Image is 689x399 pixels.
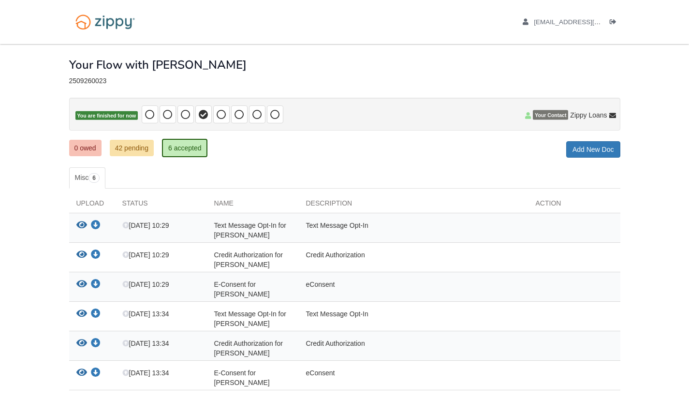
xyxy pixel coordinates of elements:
div: Name [207,198,299,213]
span: haileyekhon@gmail.com [534,18,645,26]
span: Your Contact [533,110,568,120]
button: View Credit Authorization for Evelyn Moore [76,339,87,349]
span: [DATE] 10:29 [122,222,169,229]
a: Misc [69,167,105,189]
a: Add New Doc [566,141,620,158]
div: 2509260023 [69,77,620,85]
button: View Text Message Opt-In for Hailey Khon [76,221,87,231]
div: Action [528,198,620,213]
span: [DATE] 13:34 [122,369,169,377]
div: Credit Authorization [299,250,528,269]
div: Text Message Opt-In [299,309,528,328]
span: [DATE] 10:29 [122,251,169,259]
a: 6 accepted [162,139,208,157]
div: Upload [69,198,115,213]
span: [DATE] 10:29 [122,281,169,288]
h1: Your Flow with [PERSON_NAME] [69,59,247,71]
div: eConsent [299,368,528,387]
button: View E-Consent for Hailey Khon [76,280,87,290]
div: Status [115,198,207,213]
a: Log out [610,18,620,28]
a: Download Text Message Opt-In for Hailey Khon [91,222,101,230]
div: eConsent [299,280,528,299]
a: 42 pending [110,140,154,156]
a: Download E-Consent for Hailey Khon [91,281,101,289]
a: Download Credit Authorization for Evelyn Moore [91,340,101,348]
span: Text Message Opt-In for [PERSON_NAME] [214,310,286,327]
span: E-Consent for [PERSON_NAME] [214,281,270,298]
span: Text Message Opt-In for [PERSON_NAME] [214,222,286,239]
button: View E-Consent for Evelyn Moore [76,368,87,378]
div: Credit Authorization [299,339,528,358]
span: E-Consent for [PERSON_NAME] [214,369,270,386]
span: Zippy Loans [570,110,607,120]
span: Credit Authorization for [PERSON_NAME] [214,340,283,357]
a: Download Text Message Opt-In for Evelyn Moore [91,310,101,318]
a: edit profile [523,18,645,28]
button: View Text Message Opt-In for Evelyn Moore [76,309,87,319]
a: 0 owed [69,140,102,156]
span: [DATE] 13:34 [122,340,169,347]
div: Text Message Opt-In [299,221,528,240]
div: Description [299,198,528,213]
a: Download E-Consent for Evelyn Moore [91,369,101,377]
button: View Credit Authorization for Hailey Khon [76,250,87,260]
span: You are finished for now [75,111,138,120]
span: [DATE] 13:34 [122,310,169,318]
span: 6 [88,173,100,183]
img: Logo [69,10,141,34]
span: Credit Authorization for [PERSON_NAME] [214,251,283,268]
a: Download Credit Authorization for Hailey Khon [91,251,101,259]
